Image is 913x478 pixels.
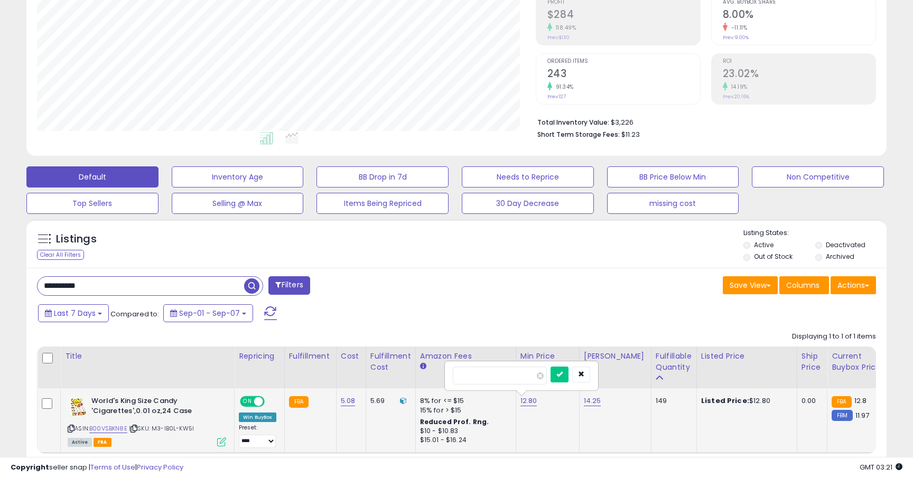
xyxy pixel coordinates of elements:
[462,193,594,214] button: 30 Day Decrease
[420,436,508,445] div: $15.01 - $16.24
[547,8,700,23] h2: $284
[370,396,407,406] div: 5.69
[537,115,868,128] li: $3,226
[239,424,276,448] div: Preset:
[289,351,332,362] div: Fulfillment
[316,166,449,188] button: BB Drop in 7d
[163,304,253,322] button: Sep-01 - Sep-07
[826,240,865,249] label: Deactivated
[832,351,886,373] div: Current Buybox Price
[831,276,876,294] button: Actions
[723,276,778,294] button: Save View
[137,462,183,472] a: Privacy Policy
[723,8,875,23] h2: 8.00%
[792,332,876,342] div: Displaying 1 to 1 of 1 items
[547,59,700,64] span: Ordered Items
[26,166,159,188] button: Default
[316,193,449,214] button: Items Being Repriced
[462,166,594,188] button: Needs to Reprice
[420,362,426,371] small: Amazon Fees.
[607,166,739,188] button: BB Price Below Min
[728,24,748,32] small: -11.11%
[743,228,886,238] p: Listing States:
[656,396,688,406] div: 149
[723,68,875,82] h2: 23.02%
[607,193,739,214] button: missing cost
[552,24,576,32] small: 118.49%
[754,240,774,249] label: Active
[341,396,356,406] a: 5.08
[802,396,819,406] div: 0.00
[420,427,508,436] div: $10 - $10.83
[37,250,84,260] div: Clear All Filters
[239,413,276,422] div: Win BuyBox
[537,130,620,139] b: Short Term Storage Fees:
[779,276,829,294] button: Columns
[547,93,566,100] small: Prev: 127
[38,304,109,322] button: Last 7 Days
[826,252,854,261] label: Archived
[89,424,127,433] a: B00VSBKN8E
[110,309,159,319] span: Compared to:
[656,351,692,373] div: Fulfillable Quantity
[179,308,240,318] span: Sep-01 - Sep-07
[129,424,194,433] span: | SKU: M3-IB0L-KW5I
[723,93,749,100] small: Prev: 20.16%
[855,410,870,420] span: 11.97
[420,417,489,426] b: Reduced Prof. Rng.
[552,83,574,91] small: 91.34%
[420,351,511,362] div: Amazon Fees
[701,396,749,406] b: Listed Price:
[832,410,852,421] small: FBM
[420,396,508,406] div: 8% for <= $15
[172,166,304,188] button: Inventory Age
[370,351,411,373] div: Fulfillment Cost
[621,129,640,139] span: $11.23
[701,396,789,406] div: $12.80
[268,276,310,295] button: Filters
[91,396,220,418] b: World's King Size Candy 'Cigarettes',0.01 oz,24 Case
[90,462,135,472] a: Terms of Use
[94,438,111,447] span: FBA
[537,118,609,127] b: Total Inventory Value:
[701,351,793,362] div: Listed Price
[65,351,230,362] div: Title
[68,396,226,445] div: ASIN:
[239,351,280,362] div: Repricing
[172,193,304,214] button: Selling @ Max
[723,34,749,41] small: Prev: 9.00%
[728,83,748,91] small: 14.19%
[263,397,280,406] span: OFF
[56,232,97,247] h5: Listings
[802,351,823,373] div: Ship Price
[520,351,575,362] div: Min Price
[520,396,537,406] a: 12.80
[752,166,884,188] button: Non Competitive
[289,396,309,408] small: FBA
[11,462,49,472] strong: Copyright
[68,396,89,417] img: 51TJEfXmlnL._SL40_.jpg
[754,252,793,261] label: Out of Stock
[584,351,647,362] div: [PERSON_NAME]
[584,396,601,406] a: 14.25
[854,396,867,406] span: 12.8
[860,462,902,472] span: 2025-09-16 03:21 GMT
[786,280,819,290] span: Columns
[341,351,361,362] div: Cost
[68,438,92,447] span: All listings currently available for purchase on Amazon
[420,406,508,415] div: 15% for > $15
[832,396,851,408] small: FBA
[11,463,183,473] div: seller snap | |
[26,193,159,214] button: Top Sellers
[241,397,254,406] span: ON
[723,59,875,64] span: ROI
[547,34,570,41] small: Prev: $130
[547,68,700,82] h2: 243
[54,308,96,318] span: Last 7 Days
